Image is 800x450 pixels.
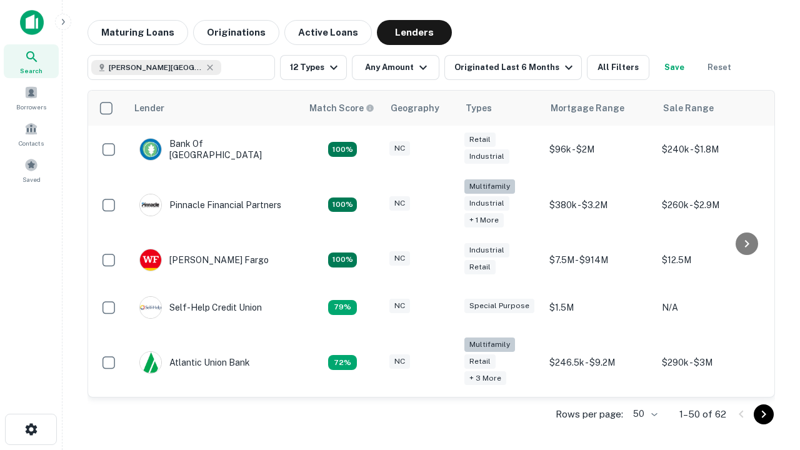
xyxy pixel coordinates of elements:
td: $260k - $2.9M [656,173,768,236]
span: [PERSON_NAME][GEOGRAPHIC_DATA], [GEOGRAPHIC_DATA] [109,62,202,73]
div: Lender [134,101,164,116]
td: $290k - $3M [656,331,768,394]
h6: Match Score [309,101,372,115]
div: Retail [464,354,496,369]
span: Saved [22,174,41,184]
span: Search [20,66,42,76]
div: Self-help Credit Union [139,296,262,319]
div: NC [389,141,410,156]
button: Save your search to get updates of matches that match your search criteria. [654,55,694,80]
td: N/A [656,284,768,331]
img: picture [140,352,161,373]
td: $380k - $3.2M [543,173,656,236]
div: Matching Properties: 25, hasApolloMatch: undefined [328,197,357,212]
div: Originated Last 6 Months [454,60,576,75]
img: picture [140,249,161,271]
button: Originations [193,20,279,45]
a: Contacts [4,117,59,151]
button: Originated Last 6 Months [444,55,582,80]
button: Active Loans [284,20,372,45]
img: picture [140,297,161,318]
div: Geography [391,101,439,116]
div: Retail [464,260,496,274]
th: Types [458,91,543,126]
div: Sale Range [663,101,714,116]
div: Retail [464,132,496,147]
div: Types [466,101,492,116]
div: Industrial [464,196,509,211]
div: Industrial [464,149,509,164]
th: Capitalize uses an advanced AI algorithm to match your search with the best lender. The match sco... [302,91,383,126]
td: $96k - $2M [543,126,656,173]
div: Industrial [464,243,509,257]
div: Bank Of [GEOGRAPHIC_DATA] [139,138,289,161]
div: NC [389,196,410,211]
img: capitalize-icon.png [20,10,44,35]
div: Multifamily [464,179,515,194]
p: 1–50 of 62 [679,407,726,422]
img: picture [140,194,161,216]
div: + 1 more [464,213,504,227]
div: [PERSON_NAME] Fargo [139,249,269,271]
div: Mortgage Range [551,101,624,116]
td: $200k - $3.3M [543,394,656,441]
span: Borrowers [16,102,46,112]
div: Special Purpose [464,299,534,313]
th: Mortgage Range [543,91,656,126]
a: Borrowers [4,81,59,114]
button: Lenders [377,20,452,45]
div: NC [389,299,410,313]
div: Pinnacle Financial Partners [139,194,281,216]
div: Matching Properties: 11, hasApolloMatch: undefined [328,300,357,315]
div: Capitalize uses an advanced AI algorithm to match your search with the best lender. The match sco... [309,101,374,115]
div: Matching Properties: 14, hasApolloMatch: undefined [328,142,357,157]
th: Geography [383,91,458,126]
div: 50 [628,405,659,423]
div: Matching Properties: 15, hasApolloMatch: undefined [328,252,357,267]
td: $7.5M - $914M [543,236,656,284]
div: NC [389,251,410,266]
div: + 3 more [464,371,506,386]
td: $12.5M [656,236,768,284]
img: picture [140,139,161,160]
th: Sale Range [656,91,768,126]
button: All Filters [587,55,649,80]
td: $240k - $1.8M [656,126,768,173]
span: Contacts [19,138,44,148]
button: Any Amount [352,55,439,80]
button: Go to next page [754,404,774,424]
td: $246.5k - $9.2M [543,331,656,394]
td: $1.5M [543,284,656,331]
button: 12 Types [280,55,347,80]
button: Maturing Loans [87,20,188,45]
td: $480k - $3.1M [656,394,768,441]
a: Search [4,44,59,78]
div: NC [389,354,410,369]
a: Saved [4,153,59,187]
p: Rows per page: [556,407,623,422]
button: Reset [699,55,739,80]
div: Atlantic Union Bank [139,351,250,374]
div: Matching Properties: 10, hasApolloMatch: undefined [328,355,357,370]
div: Multifamily [464,337,515,352]
th: Lender [127,91,302,126]
iframe: Chat Widget [737,350,800,410]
